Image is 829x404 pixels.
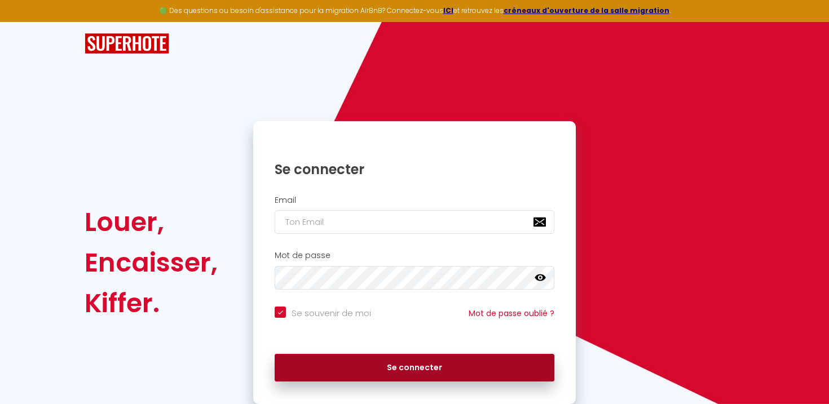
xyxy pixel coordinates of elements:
[443,6,453,15] a: ICI
[85,202,218,242] div: Louer,
[469,308,554,319] a: Mot de passe oublié ?
[9,5,43,38] button: Ouvrir le widget de chat LiveChat
[85,242,218,283] div: Encaisser,
[275,161,554,178] h1: Se connecter
[275,210,554,234] input: Ton Email
[85,33,169,54] img: SuperHote logo
[85,283,218,323] div: Kiffer.
[275,196,554,205] h2: Email
[504,6,669,15] a: créneaux d'ouverture de la salle migration
[275,251,554,260] h2: Mot de passe
[275,354,554,382] button: Se connecter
